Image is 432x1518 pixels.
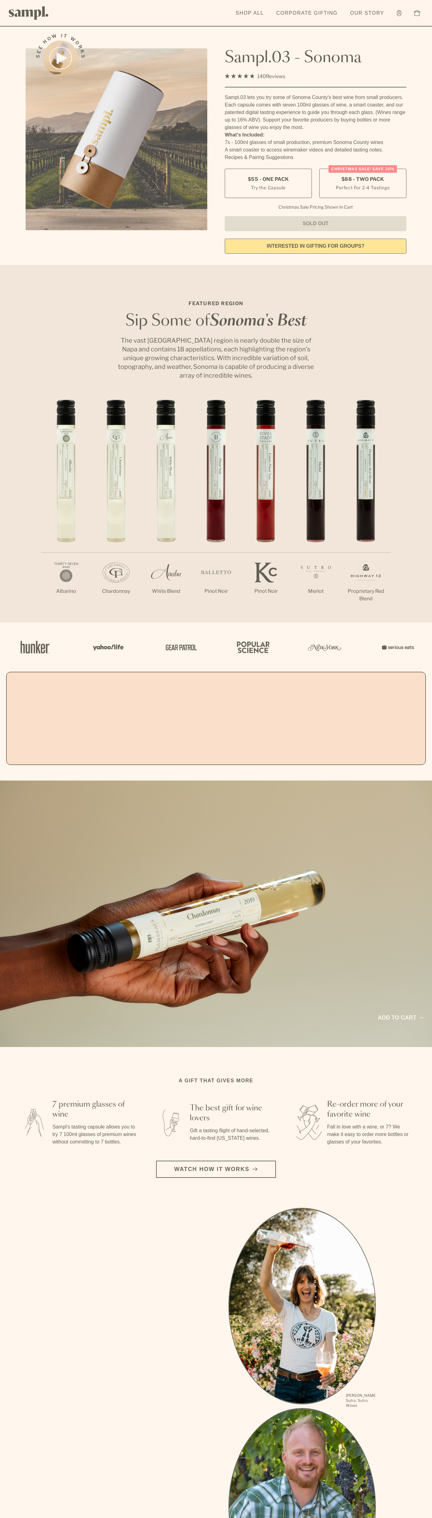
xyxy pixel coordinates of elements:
[341,400,391,623] li: 7 / 7
[273,6,341,20] a: Corporate Gifting
[156,1161,276,1178] button: Watch how it works
[179,1077,253,1084] h2: A gift that gives more
[341,176,384,183] span: $88 - Two Pack
[191,588,241,595] p: Pinot Noir
[306,634,343,661] img: Artboard_3_0b291449-6e8c-4d07-b2c2-3f3601a19cd1_x450.png
[190,1127,275,1142] p: Gift a tasting flight of hand-selected, hard-to-find [US_STATE] wines.
[225,132,264,137] strong: What’s Included:
[233,634,271,661] img: Artboard_4_28b4d326-c26e-48f9-9c80-911f17d6414e_x450.png
[225,216,406,231] button: Sold Out
[43,41,78,76] button: See how it works
[346,1393,376,1408] p: [PERSON_NAME] Sutro, Sutro Wines
[161,634,199,661] img: Artboard_5_7fdae55a-36fd-43f7-8bfd-f74a06a2878e_x450.png
[91,400,141,615] li: 2 / 7
[116,336,316,380] p: The vast [GEOGRAPHIC_DATA] region is nearly double the size of Napa and contains 18 appellations,...
[116,314,316,329] h2: Sip Some of
[329,165,397,173] div: Christmas SALE! Save 20%
[191,400,241,615] li: 4 / 7
[41,588,91,595] p: Albarino
[225,94,406,131] div: Sampl.03 lets you try some of Sonoma County's best wine from small producers. Each capsule comes ...
[89,634,126,661] img: Artboard_6_04f9a106-072f-468a-bdd7-f11783b05722_x450.png
[116,300,316,307] p: Featured Region
[225,72,285,81] div: 140Reviews
[336,184,390,191] small: Perfect For 2-4 Tastings
[9,6,49,20] img: Sampl logo
[241,588,291,595] p: Pinot Noir
[378,634,416,661] img: Artboard_7_5b34974b-f019-449e-91fb-745f8d0877ee_x450.png
[291,400,341,615] li: 6 / 7
[26,48,207,230] img: Sampl.03 - Sonoma
[225,154,406,161] li: Recipes & Pairing Suggestions
[378,1014,423,1022] a: Add to cart
[41,400,91,615] li: 1 / 7
[291,588,341,595] p: Merlot
[210,314,307,329] em: Sonoma's Best
[275,204,356,210] li: Christmas Sale Pricing Shown In Cart
[141,588,191,595] p: White Blend
[225,139,406,146] li: 7x - 100ml glasses of small production, premium Sonoma County wines
[248,176,289,183] span: $55 - One Pack
[16,634,54,661] img: Artboard_1_c8cd28af-0030-4af1-819c-248e302c7f06_x450.png
[225,239,406,254] a: interested in gifting for groups?
[347,6,387,20] a: Our Story
[341,588,391,603] p: Proprietary Red Blend
[327,1099,412,1119] h3: Re-order more of your favorite wine
[225,48,406,67] h1: Sampl.03 - Sonoma
[225,146,406,154] li: A smart coaster to access winemaker videos and detailed tasting notes.
[327,1123,412,1146] p: Fall in love with a wine, or 7? We make it easy to order more bottles or glasses of your favorites.
[257,73,266,79] span: 140
[52,1123,137,1146] p: Sampl's tasting capsule allows you to try 7 100ml glasses of premium wines without committing to ...
[233,6,267,20] a: Shop All
[190,1103,275,1123] h3: The best gift for wine lovers
[266,73,285,79] span: Reviews
[52,1099,137,1119] h3: 7 premium glasses of wine
[251,184,286,191] small: Try the Capsule
[241,400,291,615] li: 5 / 7
[91,588,141,595] p: Chardonnay
[141,400,191,615] li: 3 / 7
